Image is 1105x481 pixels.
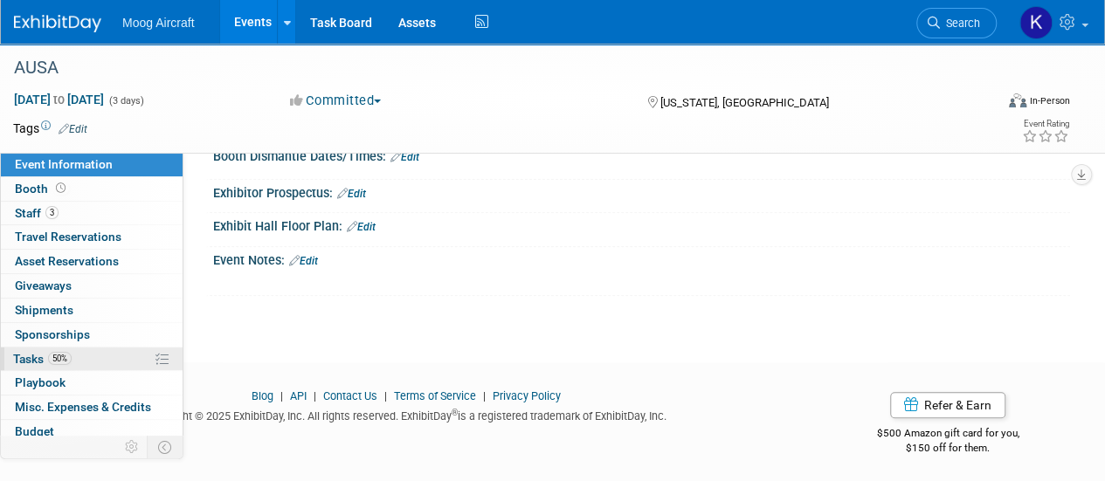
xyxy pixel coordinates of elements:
[916,8,997,38] a: Search
[347,221,376,233] a: Edit
[890,392,1005,418] a: Refer & Earn
[122,16,194,30] span: Moog Aircraft
[15,278,72,292] span: Giveaways
[1022,120,1069,128] div: Event Rating
[660,96,828,109] span: [US_STATE], [GEOGRAPHIC_DATA]
[213,213,1070,236] div: Exhibit Hall Floor Plan:
[290,389,307,402] a: API
[15,375,66,389] span: Playbook
[390,151,419,163] a: Edit
[14,15,101,32] img: ExhibitDay
[15,424,54,438] span: Budget
[13,404,799,424] div: Copyright © 2025 ExhibitDay, Inc. All rights reserved. ExhibitDay is a registered trademark of Ex...
[52,182,69,195] span: Booth not reserved yet
[15,230,121,244] span: Travel Reservations
[1,225,183,249] a: Travel Reservations
[323,389,377,402] a: Contact Us
[107,95,144,107] span: (3 days)
[13,120,87,137] td: Tags
[394,389,476,402] a: Terms of Service
[1,299,183,322] a: Shipments
[1,395,183,419] a: Misc. Expenses & Credits
[493,389,561,402] a: Privacy Policy
[45,206,59,219] span: 3
[289,255,318,267] a: Edit
[15,400,151,414] span: Misc. Expenses & Credits
[1,153,183,176] a: Event Information
[51,93,67,107] span: to
[1029,94,1070,107] div: In-Person
[252,389,273,402] a: Blog
[1,347,183,371] a: Tasks50%
[309,389,321,402] span: |
[1,202,183,225] a: Staff3
[1019,6,1053,39] img: Kelsey Blackley
[380,389,391,402] span: |
[825,415,1070,455] div: $500 Amazon gift card for you,
[1,420,183,443] a: Budget
[15,182,69,196] span: Booth
[15,206,59,220] span: Staff
[48,352,72,365] span: 50%
[479,389,490,402] span: |
[59,123,87,135] a: Edit
[276,389,287,402] span: |
[15,157,113,171] span: Event Information
[1,323,183,347] a: Sponsorships
[15,327,90,341] span: Sponsorships
[940,17,980,30] span: Search
[213,180,1070,203] div: Exhibitor Prospectus:
[1,250,183,273] a: Asset Reservations
[15,303,73,317] span: Shipments
[8,52,980,84] div: AUSA
[1,371,183,395] a: Playbook
[825,441,1070,456] div: $150 off for them.
[284,92,388,110] button: Committed
[915,91,1070,117] div: Event Format
[337,188,366,200] a: Edit
[1009,93,1026,107] img: Format-Inperson.png
[13,352,72,366] span: Tasks
[13,92,105,107] span: [DATE] [DATE]
[213,247,1070,270] div: Event Notes:
[213,143,1070,166] div: Booth Dismantle Dates/Times:
[452,408,458,417] sup: ®
[148,436,183,458] td: Toggle Event Tabs
[117,436,148,458] td: Personalize Event Tab Strip
[1,274,183,298] a: Giveaways
[1,177,183,201] a: Booth
[15,254,119,268] span: Asset Reservations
